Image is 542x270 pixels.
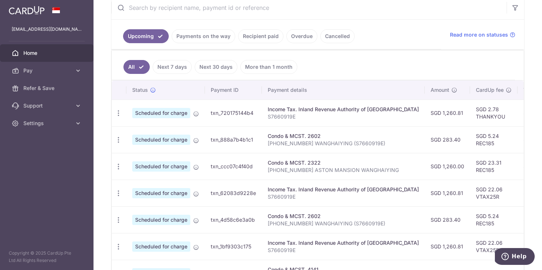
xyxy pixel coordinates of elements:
[132,135,190,145] span: Scheduled for charge
[470,233,518,260] td: SGD 22.06 VTAX25R
[23,67,72,74] span: Pay
[268,106,419,113] div: Income Tax. Inland Revenue Authority of [GEOGRAPHIC_DATA]
[132,215,190,225] span: Scheduled for charge
[153,60,192,74] a: Next 7 days
[23,102,72,109] span: Support
[205,153,262,180] td: txn_ccc07c4f40d
[132,188,190,198] span: Scheduled for charge
[495,248,535,266] iframe: Opens a widget where you can find more information
[268,220,419,227] p: [PHONE_NUMBER] WANGHAIYING (S7660919E)
[195,60,237,74] a: Next 30 days
[268,132,419,140] div: Condo & MCST. 2602
[132,108,190,118] span: Scheduled for charge
[425,206,470,233] td: SGD 283.40
[425,180,470,206] td: SGD 1,260.81
[205,180,262,206] td: txn_62083d9228e
[268,239,419,247] div: Income Tax. Inland Revenue Authority of [GEOGRAPHIC_DATA]
[425,233,470,260] td: SGD 1,260.81
[470,153,518,180] td: SGD 23.31 REC185
[205,80,262,100] th: Payment ID
[132,86,148,94] span: Status
[23,120,72,127] span: Settings
[205,100,262,126] td: txn_720175144b4
[470,206,518,233] td: SGD 5.24 REC185
[476,86,504,94] span: CardUp fee
[268,186,419,193] div: Income Tax. Inland Revenue Authority of [GEOGRAPHIC_DATA]
[425,100,470,126] td: SGD 1,260.81
[23,49,72,57] span: Home
[268,247,419,254] p: S7660919E
[268,159,419,166] div: Condo & MCST. 2322
[425,126,470,153] td: SGD 283.40
[205,206,262,233] td: txn_4d58c6e3a0b
[262,80,425,100] th: Payment details
[268,213,419,220] div: Condo & MCST. 2602
[268,193,419,200] p: S7660919E
[286,29,317,43] a: Overdue
[9,6,45,15] img: CardUp
[123,29,169,43] a: Upcoming
[450,31,508,38] span: Read more on statuses
[470,100,518,126] td: SGD 2.78 THANKYOU
[268,166,419,174] p: [PHONE_NUMBER] ASTON MANSION WANGHAIYING
[172,29,235,43] a: Payments on the way
[431,86,449,94] span: Amount
[132,241,190,252] span: Scheduled for charge
[240,60,297,74] a: More than 1 month
[320,29,355,43] a: Cancelled
[205,233,262,260] td: txn_1bf9303c175
[132,161,190,172] span: Scheduled for charge
[238,29,283,43] a: Recipient paid
[268,113,419,120] p: S7660919E
[425,153,470,180] td: SGD 1,260.00
[23,85,72,92] span: Refer & Save
[450,31,515,38] a: Read more on statuses
[205,126,262,153] td: txn_888a7b4b1c1
[123,60,150,74] a: All
[470,126,518,153] td: SGD 5.24 REC185
[470,180,518,206] td: SGD 22.06 VTAX25R
[268,140,419,147] p: [PHONE_NUMBER] WANGHAIYING (S7660919E)
[12,26,82,33] p: [EMAIL_ADDRESS][DOMAIN_NAME]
